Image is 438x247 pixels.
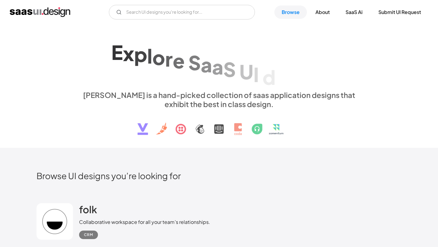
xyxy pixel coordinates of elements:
[239,60,253,83] div: U
[338,5,370,19] a: SaaS Ai
[123,41,134,65] div: x
[109,5,255,19] input: Search UI designs you're looking for...
[79,90,359,109] div: [PERSON_NAME] is a hand-picked collection of saas application designs that exhibit the best in cl...
[79,203,97,218] a: folk
[201,53,212,76] div: a
[147,44,152,68] div: l
[84,231,93,238] div: CRM
[188,51,201,74] div: S
[109,5,255,19] form: Email Form
[127,109,311,140] img: text, icon, saas logo
[223,57,236,81] div: S
[79,38,359,85] h1: Explore SaaS UI design patterns & interactions.
[173,49,185,72] div: e
[371,5,428,19] a: Submit UI Request
[212,55,223,78] div: a
[253,63,259,86] div: I
[165,47,173,71] div: r
[274,5,307,19] a: Browse
[111,40,123,64] div: E
[308,5,337,19] a: About
[152,45,165,69] div: o
[36,170,401,181] h2: Browse UI designs you’re looking for
[79,203,97,215] h2: folk
[262,65,276,89] div: d
[134,43,147,66] div: p
[10,7,70,17] a: home
[79,218,210,226] div: Collaborative workspace for all your team’s relationships.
